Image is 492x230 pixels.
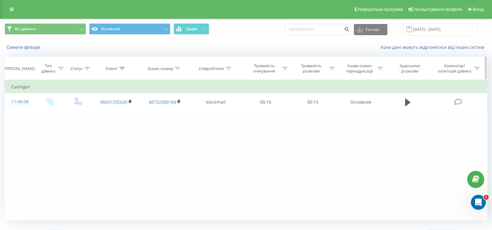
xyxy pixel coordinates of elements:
div: Співробітник [199,66,224,71]
a: 48601335620 [100,99,127,105]
button: Експорт [354,24,387,35]
span: Вихід [473,7,484,12]
button: Графік [174,23,209,35]
td: Основная [336,93,385,111]
div: Тип дзвінка [40,63,56,74]
span: 1 [484,195,489,200]
button: Скинути фільтри [5,45,43,50]
td: 00:16 [242,93,289,111]
td: 00:15 [289,93,336,111]
div: Аудіозапис розмови [391,63,429,74]
div: Коментар/категорія дзвінка [436,63,473,74]
a: 48732080164 [149,99,176,105]
input: Пошук за номером [285,24,351,35]
span: Графік [186,27,198,31]
span: Реферальна програма [358,7,403,12]
div: Бізнес номер [148,66,173,71]
span: Налаштування профілю [414,7,462,12]
div: Тривалість розмови [295,63,328,74]
div: 11:49:08 [11,96,29,108]
div: [PERSON_NAME] [3,66,35,71]
iframe: Intercom live chat [471,195,486,210]
td: Voicemail [189,93,242,111]
a: Коли дані можуть відрізнятися вiд інших систем [381,44,487,50]
div: Тривалість очікування [248,63,281,74]
td: Сьогодні [5,81,487,93]
button: Основний [89,23,170,35]
div: Клієнт [106,66,118,71]
div: Статус [70,66,83,71]
div: Назва схеми переадресації [343,63,376,74]
button: Всі дзвінки [5,23,86,35]
span: Всі дзвінки [15,26,35,31]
